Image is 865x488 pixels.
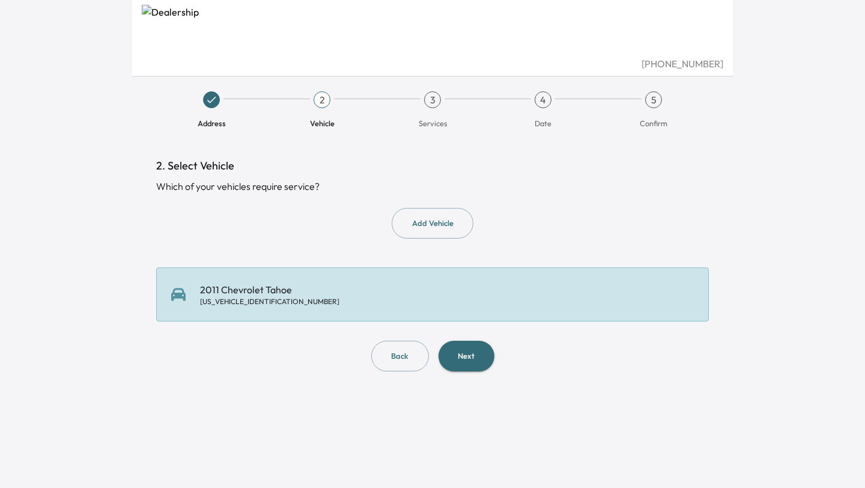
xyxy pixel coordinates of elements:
div: Which of your vehicles require service? [156,179,709,194]
span: Vehicle [310,118,335,129]
span: Confirm [640,118,667,129]
div: 4 [535,91,551,108]
div: 5 [645,91,662,108]
div: 3 [424,91,441,108]
img: Dealership [142,5,723,56]
span: Date [535,118,551,129]
div: [US_VEHICLE_IDENTIFICATION_NUMBER] [200,297,339,307]
h1: 2. Select Vehicle [156,157,709,174]
button: Next [439,341,494,371]
button: Back [371,341,429,371]
span: Services [419,118,447,129]
button: Add Vehicle [392,208,473,239]
span: Address [198,118,226,129]
div: 2011 Chevrolet Tahoe [200,282,339,307]
div: [PHONE_NUMBER] [142,56,723,71]
div: 2 [314,91,330,108]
